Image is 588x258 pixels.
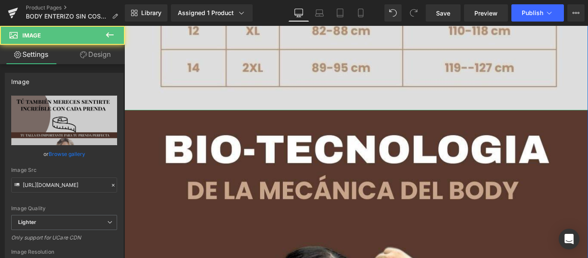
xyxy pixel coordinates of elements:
[26,4,125,11] a: Product Pages
[11,205,117,211] div: Image Quality
[330,4,350,22] a: Tablet
[178,9,246,17] div: Assigned 1 Product
[350,4,371,22] a: Mobile
[11,73,29,85] div: Image
[567,4,585,22] button: More
[49,146,85,162] a: Browse gallery
[11,234,117,247] div: Only support for UCare CDN
[22,32,41,39] span: Image
[11,249,117,255] div: Image Resolution
[522,9,543,16] span: Publish
[141,9,161,17] span: Library
[464,4,508,22] a: Preview
[18,219,36,225] b: Lighter
[11,149,117,159] div: or
[288,4,309,22] a: Desktop
[436,9,450,18] span: Save
[384,4,402,22] button: Undo
[125,4,167,22] a: New Library
[26,13,108,20] span: BODY ENTERIZO SIN COSTURAS
[405,4,422,22] button: Redo
[11,167,117,173] div: Image Src
[64,45,127,64] a: Design
[309,4,330,22] a: Laptop
[511,4,564,22] button: Publish
[559,229,579,249] div: Open Intercom Messenger
[474,9,498,18] span: Preview
[11,177,117,193] input: Link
